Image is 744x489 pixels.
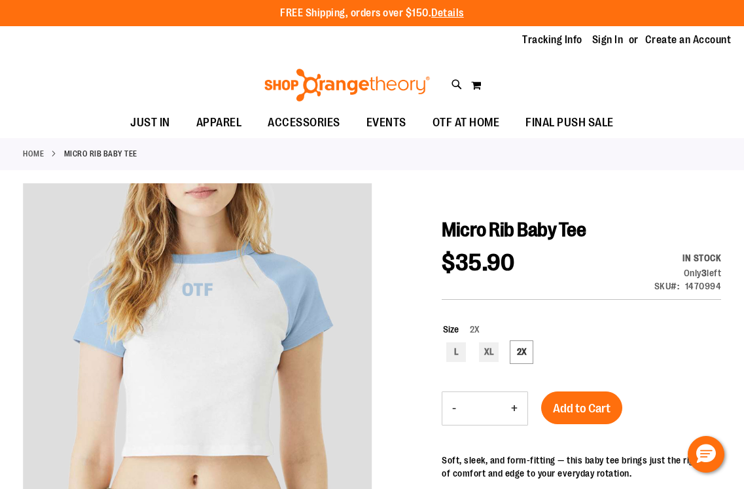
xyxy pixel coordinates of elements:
[688,436,724,473] button: Hello, have a question? Let’s chat.
[442,219,586,241] span: Micro Rib Baby Tee
[525,108,614,137] span: FINAL PUSH SALE
[479,342,499,362] div: XL
[701,268,707,278] strong: 3
[446,342,466,362] div: L
[196,108,242,137] span: APPAREL
[117,108,183,137] a: JUST IN
[654,266,722,280] div: Qty
[130,108,170,137] span: JUST IN
[685,280,722,293] div: 1470994
[501,392,527,425] button: Increase product quantity
[512,108,627,138] a: FINAL PUSH SALE
[442,392,466,425] button: Decrease product quantity
[23,148,44,160] a: Home
[268,108,340,137] span: ACCESSORIES
[592,33,624,47] a: Sign In
[645,33,732,47] a: Create an Account
[553,401,611,416] span: Add to Cart
[442,454,721,480] p: Soft, sleek, and form-fitting — this baby tee brings just the right mix of comfort and edge to yo...
[459,324,480,335] span: 2X
[419,108,513,138] a: OTF AT HOME
[353,108,419,138] a: EVENTS
[183,108,255,138] a: APPAREL
[512,342,531,362] div: 2X
[654,281,680,291] strong: SKU
[443,324,459,335] span: Size
[431,7,464,19] a: Details
[262,69,432,101] img: Shop Orangetheory
[466,393,501,424] input: Product quantity
[522,33,582,47] a: Tracking Info
[64,148,137,160] strong: Micro Rib Baby Tee
[433,108,500,137] span: OTF AT HOME
[280,6,464,21] p: FREE Shipping, orders over $150.
[654,251,722,264] div: Availability
[255,108,353,138] a: ACCESSORIES
[541,391,622,424] button: Add to Cart
[366,108,406,137] span: EVENTS
[442,249,514,276] span: $35.90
